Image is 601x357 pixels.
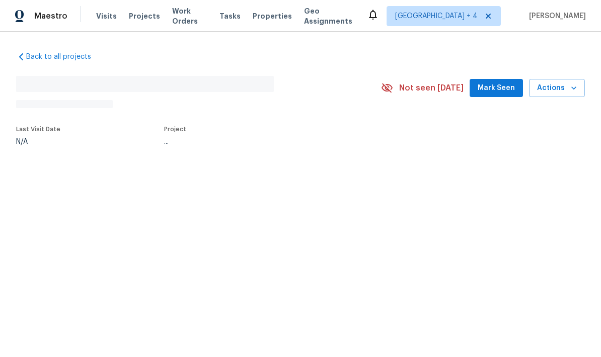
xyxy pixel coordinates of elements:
[16,52,113,62] a: Back to all projects
[96,11,117,21] span: Visits
[172,6,207,26] span: Work Orders
[34,11,67,21] span: Maestro
[537,82,577,95] span: Actions
[525,11,586,21] span: [PERSON_NAME]
[395,11,478,21] span: [GEOGRAPHIC_DATA] + 4
[16,126,60,132] span: Last Visit Date
[219,13,241,20] span: Tasks
[253,11,292,21] span: Properties
[16,138,60,145] div: N/A
[478,82,515,95] span: Mark Seen
[470,79,523,98] button: Mark Seen
[164,138,357,145] div: ...
[164,126,186,132] span: Project
[399,83,464,93] span: Not seen [DATE]
[304,6,355,26] span: Geo Assignments
[529,79,585,98] button: Actions
[129,11,160,21] span: Projects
